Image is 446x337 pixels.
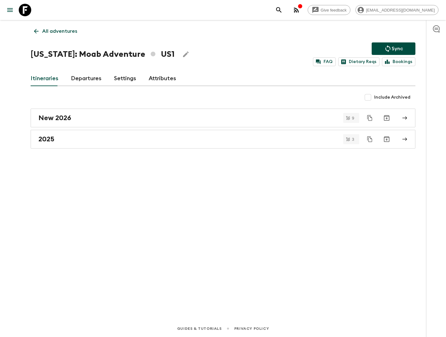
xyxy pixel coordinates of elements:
[114,71,136,86] a: Settings
[313,57,336,66] a: FAQ
[308,5,350,15] a: Give feedback
[71,71,102,86] a: Departures
[177,325,222,332] a: Guides & Tutorials
[338,57,379,66] a: Dietary Reqs
[31,130,415,149] a: 2025
[38,114,71,122] h2: New 2026
[364,134,375,145] button: Duplicate
[31,71,58,86] a: Itineraries
[392,45,403,52] p: Sync
[149,71,176,86] a: Attributes
[380,133,393,145] button: Archive
[273,4,285,16] button: search adventures
[355,5,439,15] div: [EMAIL_ADDRESS][DOMAIN_NAME]
[234,325,269,332] a: Privacy Policy
[4,4,16,16] button: menu
[348,137,358,141] span: 3
[31,25,81,37] a: All adventures
[31,109,415,127] a: New 2026
[317,8,350,12] span: Give feedback
[372,42,415,55] button: Sync adventure departures to the booking engine
[363,8,438,12] span: [EMAIL_ADDRESS][DOMAIN_NAME]
[348,116,358,120] span: 9
[38,135,54,143] h2: 2025
[180,48,192,61] button: Edit Adventure Title
[382,57,415,66] a: Bookings
[380,112,393,124] button: Archive
[31,48,175,61] h1: [US_STATE]: Moab Adventure US1
[364,112,375,124] button: Duplicate
[374,94,410,100] span: Include Archived
[42,27,77,35] p: All adventures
